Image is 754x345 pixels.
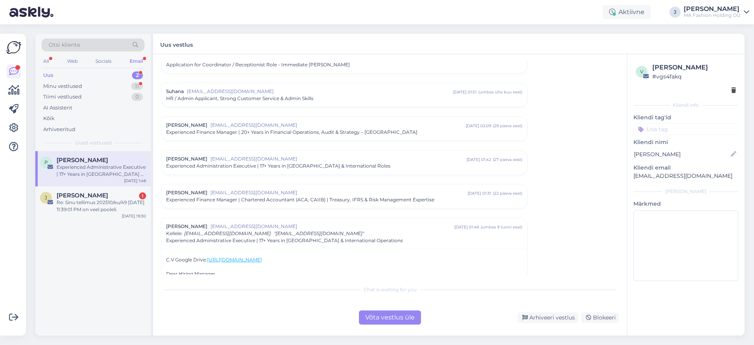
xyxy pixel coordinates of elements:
div: [DATE] 01:31 [468,190,491,196]
div: [PERSON_NAME] [684,6,741,12]
div: Web [66,56,79,66]
span: J [45,195,47,201]
div: AI Assistent [43,104,72,112]
div: ( umbes ühe kuu eest ) [478,89,522,95]
span: [EMAIL_ADDRESS][DOMAIN_NAME] [187,88,453,95]
div: Experienced Administrative Executive | 17+ Years in [GEOGRAPHIC_DATA] & International Operations [57,164,146,178]
input: Lisa nimi [634,150,729,159]
div: [DATE] 01:46 [454,224,479,230]
div: Email [128,56,145,66]
div: 1 [139,192,146,199]
span: Application for Coordinator / Receptionist Role - Immediate [PERSON_NAME] [166,61,350,68]
span: "[EMAIL_ADDRESS][DOMAIN_NAME]" [274,230,364,236]
span: Uued vestlused [75,139,112,146]
span: [EMAIL_ADDRESS][DOMAIN_NAME] [210,223,454,230]
div: Uus [43,71,53,79]
div: 11 [131,82,143,90]
input: Lisa tag [633,123,738,135]
div: # vgs4fakq [652,72,736,81]
div: Aktiivne [603,5,651,19]
div: [DATE] 02:09 [466,123,491,129]
div: Võta vestlus üle [359,310,421,325]
div: 2 [132,71,143,79]
span: [PERSON_NAME] [166,155,207,162]
span: HR / Admin Applicant, Strong Customer Service & Admin Skills [166,95,313,102]
div: 0 [132,93,143,101]
span: v [640,69,643,75]
div: [DATE] 01:42 [467,157,491,162]
div: Blokeeri [581,312,619,323]
div: ( 27 päeva eest ) [493,157,522,162]
span: [EMAIL_ADDRESS][DOMAIN_NAME] [210,189,468,196]
div: ( umbes 9 tunni eest ) [481,224,522,230]
span: Experienced Finance Manager | Chartered Accountant (ACA, CAIIB) | Treasury, IFRS & Risk Managemen... [166,196,434,203]
span: Otsi kliente [49,41,80,49]
div: All [42,56,51,66]
p: Märkmed [633,200,738,208]
span: P [44,159,48,165]
p: Kliendi nimi [633,138,738,146]
div: [DATE] 1:46 [124,178,146,184]
span: Experienced Administration Executive | 17+ Years in [GEOGRAPHIC_DATA] & International Roles [166,162,390,170]
img: Askly Logo [6,40,21,55]
div: J [670,7,681,18]
div: Arhiveeritud [43,126,75,133]
a: [URL][DOMAIN_NAME] [207,257,262,263]
div: [DATE] 19:30 [122,213,146,219]
span: Experienced Finance Manager | 20+ Years in Financial Operations, Audit & Strategy – [GEOGRAPHIC_D... [166,129,417,136]
div: MA Fashion Holding OÜ [684,12,741,18]
span: [EMAIL_ADDRESS][DOMAIN_NAME] [210,122,466,129]
span: Kellele : [166,230,183,236]
div: [PERSON_NAME] [652,63,736,72]
a: [PERSON_NAME]MA Fashion Holding OÜ [684,6,749,18]
span: Experienced Administrative Executive | 17+ Years in [GEOGRAPHIC_DATA] & International Operations [166,237,403,244]
span: Suhana [166,88,184,95]
div: ( 22 päeva eest ) [493,190,522,196]
span: [EMAIL_ADDRESS][DOMAIN_NAME] [210,155,467,162]
span: Pawan Kumar [57,157,108,164]
div: Minu vestlused [43,82,82,90]
div: Kliendi info [633,102,738,109]
div: Arhiveeri vestlus [518,312,578,323]
span: [PERSON_NAME] [166,223,207,230]
div: Tiimi vestlused [43,93,82,101]
span: [PERSON_NAME] [166,122,207,129]
p: Kliendi email [633,164,738,172]
div: Re: Sinu tellimus 202510/eu/49 [DATE] 11:39:01 PM on veel pooleli. [57,199,146,213]
div: Socials [94,56,113,66]
label: Uus vestlus [160,38,193,49]
div: Kõik [43,115,55,122]
p: Kliendi tag'id [633,113,738,122]
div: [PERSON_NAME] [633,188,738,195]
div: ( 29 päeva eest ) [493,123,522,129]
p: [EMAIL_ADDRESS][DOMAIN_NAME] [633,172,738,180]
span: Janne Juur [57,192,108,199]
span: [EMAIL_ADDRESS][DOMAIN_NAME] [184,230,271,236]
span: [PERSON_NAME] [166,189,207,196]
div: [DATE] 01:51 [453,89,477,95]
div: Chat is waiting for you [161,286,619,293]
